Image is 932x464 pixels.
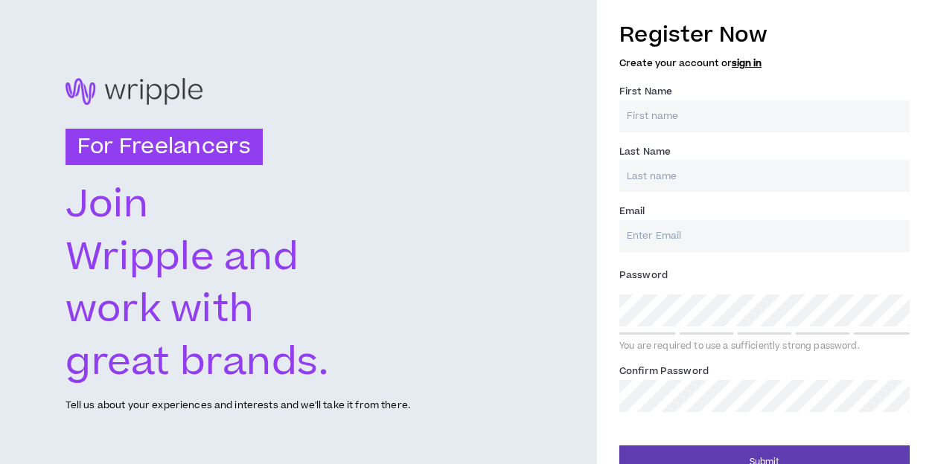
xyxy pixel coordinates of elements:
p: Tell us about your experiences and interests and we'll take it from there. [66,399,410,413]
text: Join [66,178,148,232]
a: sign in [732,57,762,70]
text: great brands. [66,335,328,390]
h3: For Freelancers [66,129,263,166]
h3: Register Now [619,19,910,51]
text: Wripple and [66,231,299,285]
label: Email [619,199,645,223]
input: Enter Email [619,220,910,252]
text: work with [66,283,255,337]
div: You are required to use a sufficiently strong password. [619,341,910,352]
input: First name [619,100,910,132]
label: First Name [619,80,672,103]
span: Password [619,268,668,282]
label: Last Name [619,140,671,164]
input: Last name [619,160,910,192]
h5: Create your account or [619,58,910,68]
label: Confirm Password [619,359,709,383]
